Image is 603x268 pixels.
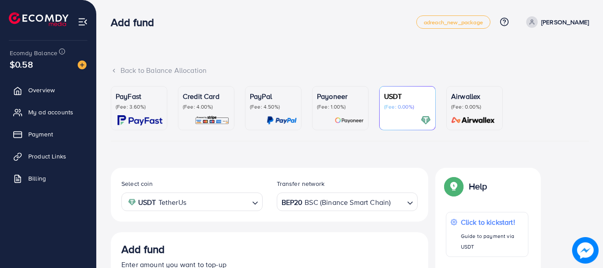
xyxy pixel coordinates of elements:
[116,103,162,110] p: (Fee: 3.60%)
[183,103,230,110] p: (Fee: 4.00%)
[7,170,90,187] a: Billing
[78,60,87,69] img: image
[78,17,88,27] img: menu
[250,103,297,110] p: (Fee: 4.50%)
[138,196,156,209] strong: USDT
[424,19,483,25] span: adreach_new_package
[392,195,403,209] input: Search for option
[121,193,263,211] div: Search for option
[572,237,599,264] img: image
[158,196,186,209] span: TetherUs
[384,91,431,102] p: USDT
[116,91,162,102] p: PayFast
[183,91,230,102] p: Credit Card
[335,115,364,125] img: card
[117,115,162,125] img: card
[9,12,68,26] img: logo
[384,103,431,110] p: (Fee: 0.00%)
[461,231,524,252] p: Guide to payment via USDT
[28,86,55,94] span: Overview
[317,91,364,102] p: Payoneer
[28,174,46,183] span: Billing
[7,81,90,99] a: Overview
[7,103,90,121] a: My ad accounts
[7,147,90,165] a: Product Links
[469,181,487,192] p: Help
[10,58,33,71] span: $0.58
[7,125,90,143] a: Payment
[121,179,153,188] label: Select coin
[250,91,297,102] p: PayPal
[446,178,462,194] img: Popup guide
[111,16,161,29] h3: Add fund
[421,115,431,125] img: card
[121,243,165,256] h3: Add fund
[541,17,589,27] p: [PERSON_NAME]
[416,15,490,29] a: adreach_new_package
[28,108,73,117] span: My ad accounts
[461,217,524,227] p: Click to kickstart!
[277,193,418,211] div: Search for option
[317,103,364,110] p: (Fee: 1.00%)
[451,103,498,110] p: (Fee: 0.00%)
[277,179,325,188] label: Transfer network
[28,152,66,161] span: Product Links
[28,130,53,139] span: Payment
[451,91,498,102] p: Airwallex
[195,115,230,125] img: card
[189,195,249,209] input: Search for option
[282,196,303,209] strong: BEP20
[128,198,136,206] img: coin
[10,49,57,57] span: Ecomdy Balance
[448,115,498,125] img: card
[523,16,589,28] a: [PERSON_NAME]
[267,115,297,125] img: card
[111,65,589,75] div: Back to Balance Allocation
[305,196,391,209] span: BSC (Binance Smart Chain)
